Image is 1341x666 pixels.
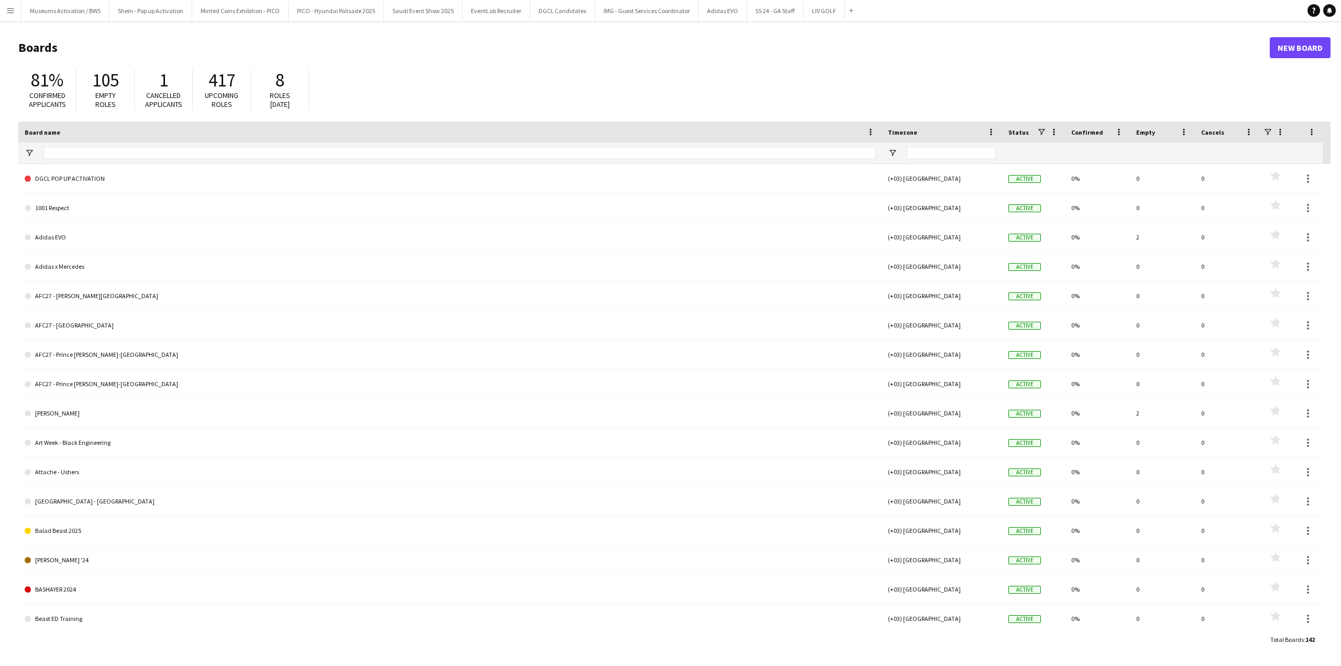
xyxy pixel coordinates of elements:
div: 0% [1065,369,1130,398]
a: AFC27 - [PERSON_NAME][GEOGRAPHIC_DATA] [25,281,875,311]
div: 0 [1130,311,1195,340]
a: AFC27 - [GEOGRAPHIC_DATA] [25,311,875,340]
div: 0 [1195,252,1260,281]
span: Timezone [888,128,917,136]
div: (+03) [GEOGRAPHIC_DATA] [882,164,1002,193]
a: Art Week - Black Engineering [25,428,875,457]
a: Attache - Ushers [25,457,875,487]
div: 0% [1065,223,1130,252]
span: Active [1008,351,1041,359]
div: 0 [1130,340,1195,369]
div: 0 [1195,164,1260,193]
span: Cancelled applicants [145,91,182,109]
a: New Board [1270,37,1331,58]
span: Empty roles [95,91,116,109]
a: Balad Beast 2025 [25,516,875,545]
span: Confirmed [1071,128,1103,136]
div: 0 [1130,604,1195,633]
div: 0 [1130,457,1195,486]
span: Cancels [1201,128,1224,136]
span: Active [1008,527,1041,535]
a: AFC27 - Prince [PERSON_NAME]-[GEOGRAPHIC_DATA] [25,369,875,399]
div: 0 [1130,193,1195,222]
div: 0% [1065,281,1130,310]
div: 2 [1130,399,1195,428]
span: Empty [1136,128,1155,136]
a: Beast ED Training [25,604,875,634]
div: (+03) [GEOGRAPHIC_DATA] [882,604,1002,633]
div: (+03) [GEOGRAPHIC_DATA] [882,575,1002,604]
a: Adidas EVO [25,223,875,252]
span: Active [1008,615,1041,623]
button: Adidas EVO [699,1,747,21]
span: 417 [208,69,235,92]
span: Roles [DATE] [270,91,290,109]
button: Museums Activation / BWS [21,1,109,21]
div: 0% [1065,164,1130,193]
h1: Boards [18,40,1270,56]
a: [PERSON_NAME] '24 [25,545,875,575]
div: 0 [1195,369,1260,398]
span: 142 [1305,636,1315,643]
span: 1 [159,69,168,92]
div: 0 [1130,545,1195,574]
div: (+03) [GEOGRAPHIC_DATA] [882,457,1002,486]
div: 0% [1065,340,1130,369]
button: DGCL Candidates [530,1,595,21]
div: 0 [1195,487,1260,516]
span: Active [1008,204,1041,212]
div: (+03) [GEOGRAPHIC_DATA] [882,487,1002,516]
div: (+03) [GEOGRAPHIC_DATA] [882,193,1002,222]
span: Board name [25,128,60,136]
span: Total Boards [1270,636,1304,643]
button: PICO - Hyundai Palisade 2025 [289,1,384,21]
div: 0 [1195,428,1260,457]
span: Active [1008,292,1041,300]
span: Active [1008,234,1041,242]
a: [GEOGRAPHIC_DATA] - [GEOGRAPHIC_DATA] [25,487,875,516]
div: (+03) [GEOGRAPHIC_DATA] [882,369,1002,398]
button: Saudi Event Show 2025 [384,1,463,21]
a: [PERSON_NAME] [25,399,875,428]
span: Active [1008,468,1041,476]
span: Active [1008,586,1041,594]
button: LIV GOLF [804,1,845,21]
input: Board name Filter Input [43,147,875,159]
div: 0 [1130,487,1195,516]
button: SS 24 - GA Staff [747,1,804,21]
div: 0% [1065,545,1130,574]
a: Adidas x Mercedes [25,252,875,281]
div: (+03) [GEOGRAPHIC_DATA] [882,340,1002,369]
div: 0% [1065,428,1130,457]
div: (+03) [GEOGRAPHIC_DATA] [882,281,1002,310]
div: 0 [1195,223,1260,252]
div: (+03) [GEOGRAPHIC_DATA] [882,252,1002,281]
a: AFC27 - Prince [PERSON_NAME]-[GEOGRAPHIC_DATA] [25,340,875,369]
span: Active [1008,322,1041,330]
span: 105 [92,69,119,92]
span: Active [1008,410,1041,418]
div: 0 [1195,399,1260,428]
button: Shein - Pop up Activation [109,1,192,21]
div: (+03) [GEOGRAPHIC_DATA] [882,399,1002,428]
input: Timezone Filter Input [907,147,996,159]
div: 2 [1130,223,1195,252]
div: 0 [1130,516,1195,545]
div: 0 [1195,516,1260,545]
div: (+03) [GEOGRAPHIC_DATA] [882,545,1002,574]
span: Upcoming roles [205,91,238,109]
span: Active [1008,263,1041,271]
div: 0 [1195,281,1260,310]
span: 8 [276,69,284,92]
a: BASHAYER 2024 [25,575,875,604]
div: 0 [1130,252,1195,281]
div: 0 [1195,575,1260,604]
div: 0% [1065,193,1130,222]
span: Active [1008,439,1041,447]
div: (+03) [GEOGRAPHIC_DATA] [882,311,1002,340]
button: IMG - Guest Services Coordinator [595,1,699,21]
a: 1001 Respect [25,193,875,223]
div: 0% [1065,516,1130,545]
div: 0 [1195,311,1260,340]
div: 0% [1065,399,1130,428]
